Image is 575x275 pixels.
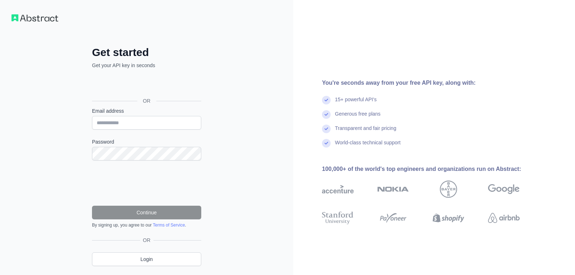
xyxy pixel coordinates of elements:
img: stanford university [322,210,354,226]
img: payoneer [377,210,409,226]
iframe: reCAPTCHA [92,169,201,197]
p: Get your API key in seconds [92,62,201,69]
div: 100,000+ of the world's top engineers and organizations run on Abstract: [322,165,543,173]
img: check mark [322,125,331,133]
label: Email address [92,107,201,115]
button: Continue [92,206,201,219]
div: By signing up, you agree to our . [92,222,201,228]
div: Transparent and fair pricing [335,125,396,139]
img: nokia [377,181,409,198]
iframe: Sign in with Google Button [88,77,203,93]
label: Password [92,138,201,145]
div: Generous free plans [335,110,381,125]
div: 15+ powerful API's [335,96,377,110]
img: bayer [440,181,457,198]
div: You're seconds away from your free API key, along with: [322,79,543,87]
a: Login [92,252,201,266]
span: OR [137,97,156,104]
span: OR [140,237,153,244]
img: airbnb [488,210,520,226]
img: check mark [322,96,331,104]
img: Workflow [11,14,58,22]
div: World-class technical support [335,139,401,153]
h2: Get started [92,46,201,59]
img: google [488,181,520,198]
img: check mark [322,110,331,119]
img: check mark [322,139,331,148]
img: accenture [322,181,354,198]
img: shopify [433,210,464,226]
a: Terms of Service [153,223,185,228]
